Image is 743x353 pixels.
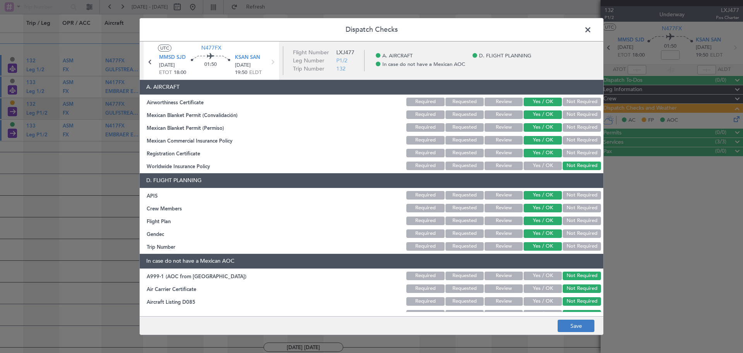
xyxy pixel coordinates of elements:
button: Not Required [563,191,601,200]
button: Not Required [563,310,601,319]
button: Not Required [563,123,601,132]
button: Not Required [563,98,601,106]
button: Not Required [563,136,601,145]
button: Not Required [563,162,601,170]
button: Not Required [563,110,601,119]
button: Not Required [563,242,601,251]
button: Not Required [563,204,601,212]
button: Not Required [563,229,601,238]
button: Not Required [563,217,601,225]
header: Dispatch Checks [140,18,603,41]
button: Not Required [563,149,601,157]
button: Not Required [563,297,601,306]
button: Not Required [563,284,601,293]
button: Not Required [563,272,601,280]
